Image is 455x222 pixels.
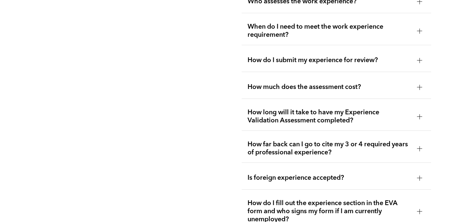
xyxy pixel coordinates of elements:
span: How much does the assessment cost? [248,83,411,91]
span: How long will it take to have my Experience Validation Assessment completed? [248,108,411,125]
span: How far back can I go to cite my 3 or 4 required years of professional experience? [248,140,411,157]
span: How do I submit my experience for review? [248,56,411,64]
span: Is foreign experience accepted? [248,174,411,182]
span: When do I need to meet the work experience requirement? [248,23,411,39]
